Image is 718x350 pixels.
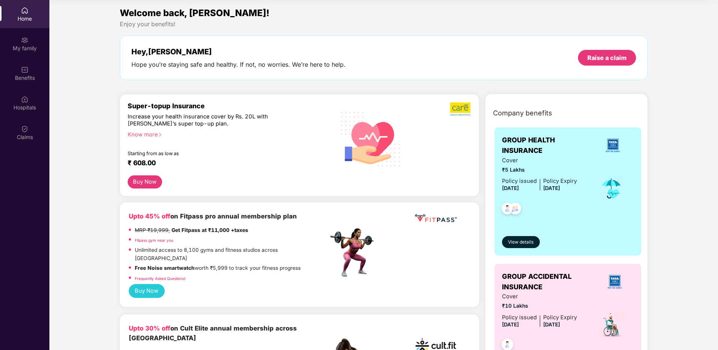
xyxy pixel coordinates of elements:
[335,102,407,175] img: svg+xml;base64,PHN2ZyB4bWxucz0iaHR0cDovL3d3dy53My5vcmcvMjAwMC9zdmciIHhtbG5zOnhsaW5rPSJodHRwOi8vd3...
[171,227,248,233] strong: Get Fitpass at ₹11,000 +taxes
[502,322,519,328] span: [DATE]
[21,7,28,14] img: svg+xml;base64,PHN2ZyBpZD0iSG9tZSIgeG1sbnM9Imh0dHA6Ly93d3cudzMub3JnLzIwMDAvc3ZnIiB3aWR0aD0iMjAiIG...
[498,200,517,219] img: svg+xml;base64,PHN2ZyB4bWxucz0iaHR0cDovL3d3dy53My5vcmcvMjAwMC9zdmciIHdpZHRoPSI0OC45NDMiIGhlaWdodD...
[129,325,170,332] b: Upto 30% off
[21,96,28,103] img: svg+xml;base64,PHN2ZyBpZD0iSG9zcGl0YWxzIiB4bWxucz0iaHR0cDovL3d3dy53My5vcmcvMjAwMC9zdmciIHdpZHRoPS...
[543,177,577,185] div: Policy Expiry
[599,312,624,338] img: icon
[502,271,596,293] span: GROUP ACCIDENTAL INSURANCE
[587,54,627,62] div: Raise a claim
[128,102,328,110] div: Super-topup Insurance
[328,226,380,279] img: fpp.png
[502,185,519,191] span: [DATE]
[128,175,162,188] button: Buy Now
[502,135,591,156] span: GROUP HEALTH INSURANCE
[603,135,623,156] img: insurerLogo
[543,322,560,328] span: [DATE]
[502,313,537,322] div: Policy issued
[508,239,533,246] span: View details
[543,185,560,191] span: [DATE]
[131,47,346,56] div: Hey, [PERSON_NAME]
[506,200,524,219] img: svg+xml;base64,PHN2ZyB4bWxucz0iaHR0cDovL3d3dy53My5vcmcvMjAwMC9zdmciIHdpZHRoPSI0OC45NDMiIGhlaWdodD...
[450,102,471,116] img: b5dec4f62d2307b9de63beb79f102df3.png
[21,66,28,73] img: svg+xml;base64,PHN2ZyBpZD0iQmVuZWZpdHMiIHhtbG5zPSJodHRwOi8vd3d3LnczLm9yZy8yMDAwL3N2ZyIgd2lkdGg9Ij...
[135,276,186,281] a: Frequently Asked Questions!
[128,159,321,168] div: ₹ 608.00
[135,264,301,272] p: worth ₹5,999 to track your fitness progress
[129,284,165,298] button: Buy Now
[502,302,577,310] span: ₹10 Lakhs
[21,36,28,44] img: svg+xml;base64,PHN2ZyB3aWR0aD0iMjAiIGhlaWdodD0iMjAiIHZpZXdCb3g9IjAgMCAyMCAyMCIgZmlsbD0ibm9uZSIgeG...
[502,156,577,165] span: Cover
[129,212,297,220] b: on Fitpass pro annual membership plan
[493,108,552,118] span: Company benefits
[599,176,624,201] img: icon
[502,292,577,301] span: Cover
[413,211,458,225] img: fppp.png
[120,20,648,28] div: Enjoy your benefits!
[135,246,328,262] p: Unlimited access to 8,100 gyms and fitness studios across [GEOGRAPHIC_DATA]
[128,151,296,156] div: Starting from as low as
[131,61,346,69] div: Hope you’re staying safe and healthy. If not, no worries. We’re here to help.
[120,7,270,18] span: Welcome back, [PERSON_NAME]!
[21,125,28,133] img: svg+xml;base64,PHN2ZyBpZD0iQ2xhaW0iIHhtbG5zPSJodHRwOi8vd3d3LnczLm9yZy8yMDAwL3N2ZyIgd2lkdGg9IjIwIi...
[502,177,537,185] div: Policy issued
[129,212,170,220] b: Upto 45% off
[128,131,324,136] div: Know more
[129,325,297,342] b: on Cult Elite annual membership across [GEOGRAPHIC_DATA]
[502,166,577,174] span: ₹5 Lakhs
[605,272,625,292] img: insurerLogo
[128,113,296,128] div: Increase your health insurance cover by Rs. 20L with [PERSON_NAME]’s super top-up plan.
[502,236,540,248] button: View details
[135,227,170,233] del: MRP ₹19,999,
[135,265,195,271] strong: Free Noise smartwatch
[158,133,162,137] span: right
[135,238,173,242] a: Fitpass gym near you
[543,313,577,322] div: Policy Expiry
